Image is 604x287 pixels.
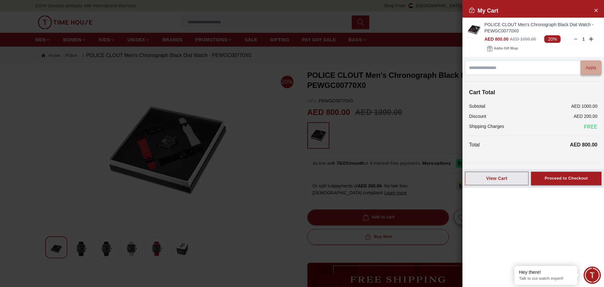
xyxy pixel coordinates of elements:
h2: My Cart [469,6,498,15]
h4: Cart Total [469,88,597,97]
button: Close Account [591,5,601,15]
div: View Cart [470,175,523,181]
div: Hey there! [519,269,573,275]
span: AED 800.00 [484,37,508,42]
span: AED 1000.00 [510,37,536,42]
a: POLICE CLOUT Men's Chronograph Black Dial Watch - PEWGC00770X0 [484,21,599,34]
span: Add to Gift Wrap [494,45,518,52]
p: Subtotal [469,103,485,109]
p: AED 800.00 [570,141,597,149]
span: FREE [584,123,597,131]
div: Chat Widget [584,267,601,284]
div: Apply [586,64,596,72]
p: 1 [581,36,586,42]
span: 20% [544,35,561,43]
div: Proceed to Checkout [545,175,588,182]
p: Total [469,141,480,149]
button: Addto Gift Wrap [484,44,520,53]
p: Shipping Charges [469,123,504,131]
button: Proceed to Checkout [531,172,601,185]
p: AED 1000.00 [571,103,597,109]
p: Discount [469,113,486,119]
p: Talk to our watch expert! [519,276,573,281]
button: View Cart [465,172,528,185]
img: ... [468,22,480,38]
p: AED 200.00 [574,113,598,119]
button: Apply [581,60,601,75]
